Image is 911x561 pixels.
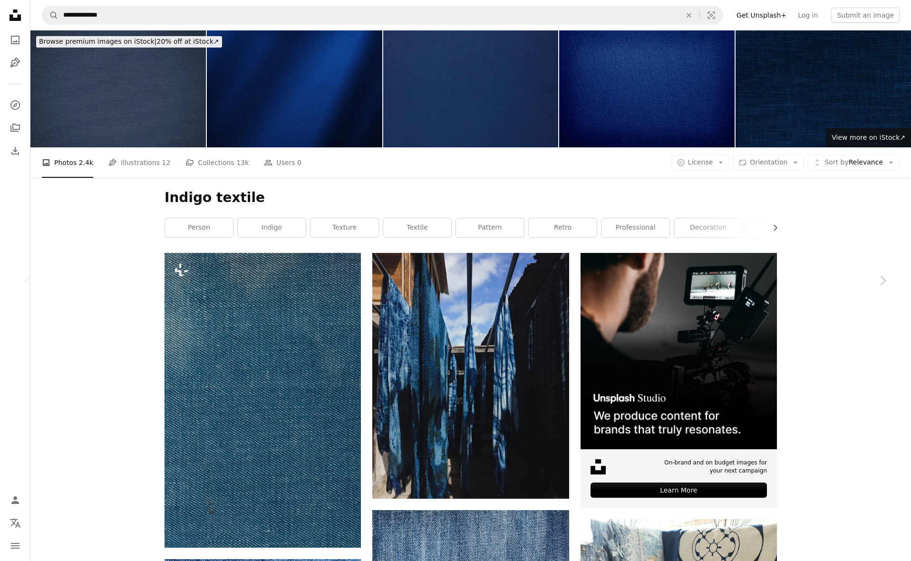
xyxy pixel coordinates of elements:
[42,6,58,24] button: Search Unsplash
[529,218,597,237] a: retro
[750,158,787,166] span: Orientation
[766,218,777,237] button: scroll list to the right
[372,253,569,499] img: a row of blue towels hanging from a clothes line
[831,8,900,23] button: Submit an image
[39,38,219,45] span: 20% off at iStock ↗
[456,218,524,237] a: pattern
[688,158,713,166] span: License
[678,6,699,24] button: Clear
[264,147,301,178] a: Users 0
[165,189,777,206] h1: Indigo textile
[236,157,249,168] span: 13k
[826,128,911,147] a: View more on iStock↗
[591,483,767,498] div: Learn More
[824,158,848,166] span: Sort by
[310,218,378,237] a: texture
[383,30,559,147] img: Blue color book cover pattern
[736,30,911,147] img: Indigo color nature woven texture background
[659,459,767,475] span: On-brand and on budget images for your next campaign
[165,253,361,548] img: an airplane is flying over a blue sky
[581,253,777,449] img: file-1715652217532-464736461acbimage
[832,134,905,141] span: View more on iStock ↗
[6,141,25,160] a: Download History
[30,30,206,147] img: dark blue denim cotton
[559,30,735,147] img: Navy blue colored linen with vignette
[207,30,382,147] img: Abstract dark blue background. Silk satin. Navy blue color. Elegant background.
[30,30,228,53] a: Browse premium images on iStock|20% off at iStock↗
[372,371,569,380] a: a row of blue towels hanging from a clothes line
[671,155,730,170] button: License
[601,218,669,237] a: professional
[792,8,824,23] a: Log in
[162,157,171,168] span: 12
[733,155,804,170] button: Orientation
[42,6,723,25] form: Find visuals sitewide
[854,235,911,326] a: Next
[6,118,25,137] a: Collections
[731,8,792,23] a: Get Unsplash+
[808,155,900,170] button: Sort byRelevance
[591,459,606,474] img: file-1631678316303-ed18b8b5cb9cimage
[6,513,25,532] button: Language
[824,158,883,167] span: Relevance
[674,218,742,237] a: decoration
[6,53,25,72] a: Illustrations
[108,147,170,178] a: Illustrations 12
[6,536,25,555] button: Menu
[165,218,233,237] a: person
[6,491,25,510] a: Log in / Sign up
[165,396,361,404] a: an airplane is flying over a blue sky
[238,218,306,237] a: indigo
[39,38,156,45] span: Browse premium images on iStock |
[297,157,301,168] span: 0
[6,30,25,49] a: Photos
[700,6,723,24] button: Visual search
[383,218,451,237] a: textile
[581,253,777,508] a: On-brand and on budget images for your next campaignLearn More
[185,147,249,178] a: Collections 13k
[6,96,25,115] a: Explore
[747,218,815,237] a: one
